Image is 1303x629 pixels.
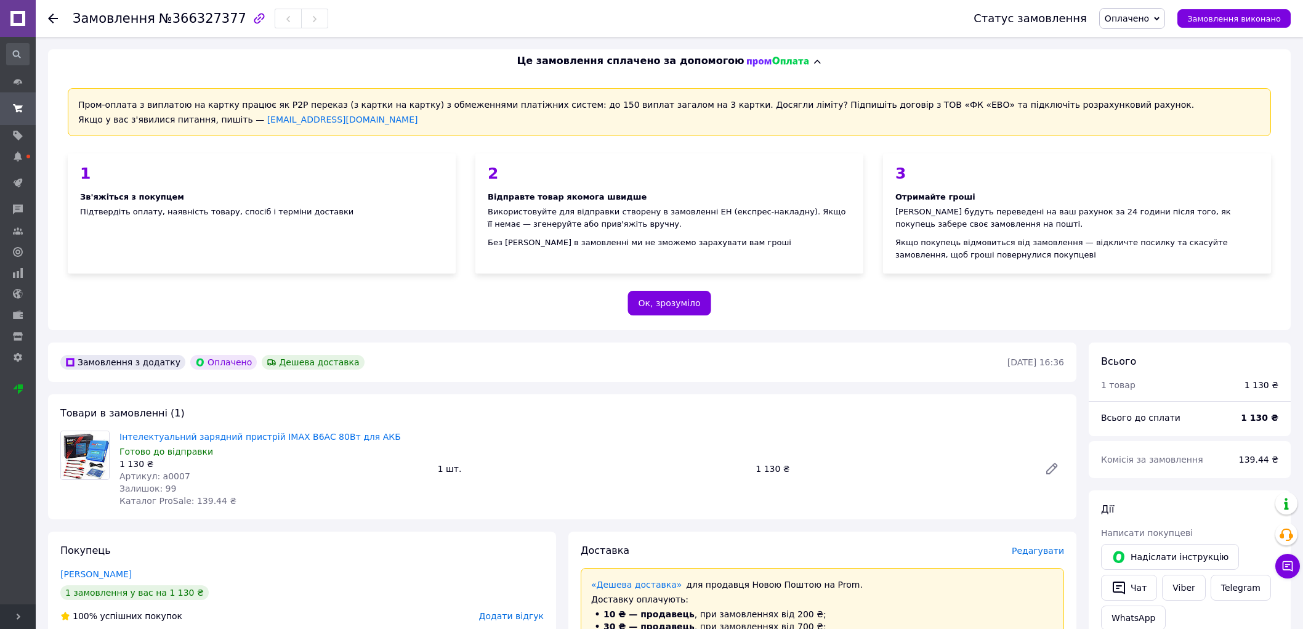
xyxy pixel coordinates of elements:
a: [EMAIL_ADDRESS][DOMAIN_NAME] [267,115,418,124]
div: 1 [80,166,443,181]
div: Якщо у вас з'явилися питання, пишіть — [78,113,1261,126]
span: Редагувати [1012,546,1064,556]
span: 100% [73,611,97,621]
div: 1 шт. [433,460,751,477]
span: Замовлення [73,11,155,26]
a: [PERSON_NAME] [60,569,132,579]
button: Надіслати інструкцію [1101,544,1239,570]
span: Написати покупцеві [1101,528,1193,538]
div: Доставку оплачують: [591,593,1054,606]
div: 3 [895,166,1259,181]
span: Зв'яжіться з покупцем [80,192,184,201]
span: Комісія за замовлення [1101,455,1203,465]
span: Покупець [60,545,111,556]
div: Якщо покупець відмовиться від замовлення — відкличте посилку та скасуйте замовлення, щоб гроші по... [895,237,1259,261]
div: Замовлення з додатку [60,355,185,370]
button: Ок, зрозуміло [628,291,711,315]
div: 1 130 ₴ [1245,379,1278,391]
button: Чат з покупцем [1275,554,1300,578]
span: 10 ₴ — продавець [603,609,695,619]
button: Чат [1101,575,1157,601]
span: Готово до відправки [119,447,213,457]
div: Використовуйте для відправки створену в замовленні ЕН (експрес-накладну). Якщо її немає — згенеру... [488,206,851,230]
span: Відправте товар якомога швидше [488,192,647,201]
div: Дешева доставка [262,355,364,370]
a: Viber [1162,575,1205,601]
div: Пром-оплата з виплатою на картку працює як P2P переказ (з картки на картку) з обмеженнями платіжн... [68,88,1271,136]
span: Всього до сплати [1101,413,1180,423]
span: 1 товар [1101,380,1136,390]
span: Доставка [581,545,629,556]
div: Статус замовлення [974,12,1087,25]
div: Повернутися назад [48,12,58,25]
b: 1 130 ₴ [1241,413,1278,423]
span: №366327377 [159,11,246,26]
span: Замовлення виконано [1187,14,1281,23]
div: Оплачено [190,355,257,370]
span: 139.44 ₴ [1239,455,1278,465]
div: 1 130 ₴ [751,460,1035,477]
div: 2 [488,166,851,181]
span: Це замовлення сплачено за допомогою [517,54,744,68]
span: Оплачено [1105,14,1149,23]
div: для продавця Новою Поштою на Prom. [591,578,1054,591]
span: Товари в замовленні (1) [60,407,185,419]
div: 1 замовлення у вас на 1 130 ₴ [60,585,209,600]
span: Залишок: 99 [119,484,176,493]
time: [DATE] 16:36 [1007,357,1064,367]
span: Каталог ProSale: 139.44 ₴ [119,496,236,506]
a: Редагувати [1039,457,1064,481]
button: Замовлення виконано [1177,9,1291,28]
a: «Дешева доставка» [591,580,682,590]
img: Інтелектуальний зарядний пристрій IMAX B6AC 80Вт для АКБ [61,431,109,479]
div: успішних покупок [60,610,182,622]
span: Додати відгук [479,611,544,621]
span: Всього [1101,355,1136,367]
div: Підтвердіть оплату, наявність товару, спосіб і терміни доставки [68,153,456,274]
a: Telegram [1211,575,1271,601]
span: Артикул: а0007 [119,471,190,481]
span: Дії [1101,503,1114,515]
a: Інтелектуальний зарядний пристрій IMAX B6AC 80Вт для АКБ [119,432,401,442]
span: Отримайте гроші [895,192,975,201]
div: Без [PERSON_NAME] в замовленні ми не зможемо зарахувати вам гроші [488,237,851,249]
div: 1 130 ₴ [119,458,428,470]
div: [PERSON_NAME] будуть переведені на ваш рахунок за 24 години після того, як покупець забере своє з... [895,206,1259,230]
li: , при замовленнях від 200 ₴; [591,608,1054,620]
